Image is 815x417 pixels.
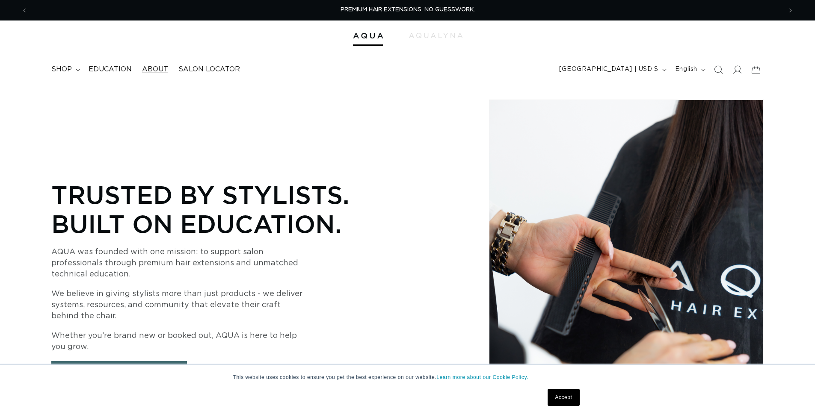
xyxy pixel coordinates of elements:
[353,33,383,39] img: Aqua Hair Extensions
[548,389,579,406] a: Accept
[709,60,728,79] summary: Search
[675,65,697,74] span: English
[559,65,658,74] span: [GEOGRAPHIC_DATA] | USD $
[51,361,187,381] a: Sign Up for a Pro Account
[51,65,72,74] span: shop
[436,374,528,380] a: Learn more about our Cookie Policy.
[51,247,308,280] p: AQUA was founded with one mission: to support salon professionals through premium hair extensions...
[178,65,240,74] span: Salon Locator
[83,60,137,79] a: Education
[142,65,168,74] span: About
[51,330,308,352] p: Whether you’re brand new or booked out, AQUA is here to help you grow.
[173,60,245,79] a: Salon Locator
[46,60,83,79] summary: shop
[51,288,308,322] p: We believe in giving stylists more than just products - we deliver systems, resources, and commun...
[51,180,376,238] p: Trusted by Stylists. Built on Education.
[781,2,800,18] button: Next announcement
[409,33,462,38] img: aqualyna.com
[15,2,34,18] button: Previous announcement
[89,65,132,74] span: Education
[554,62,670,78] button: [GEOGRAPHIC_DATA] | USD $
[341,7,475,12] span: PREMIUM HAIR EXTENSIONS. NO GUESSWORK.
[137,60,173,79] a: About
[233,373,582,381] p: This website uses cookies to ensure you get the best experience on our website.
[670,62,709,78] button: English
